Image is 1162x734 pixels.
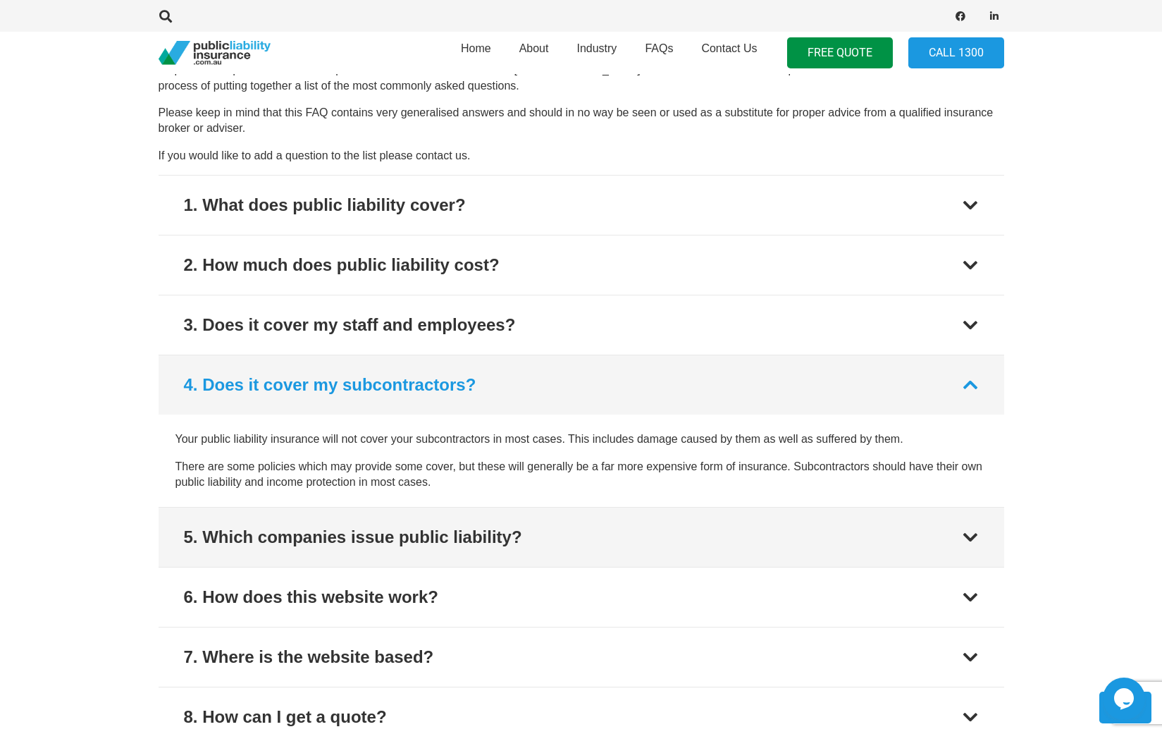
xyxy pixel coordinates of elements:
[519,42,549,54] span: About
[159,628,1004,687] button: 7. Where is the website based?
[951,6,970,26] a: Facebook
[159,355,1004,415] button: 4. Does it cover my subcontractors?
[461,42,491,54] span: Home
[159,508,1004,567] button: 5. Which companies issue public liability?
[159,62,1004,94] p: As part of our quest to make this important form of insurance easier for [DEMOGRAPHIC_DATA] small...
[645,42,673,54] span: FAQs
[159,41,271,66] a: pli_logotransparent
[1103,678,1148,720] iframe: chat widget
[184,192,466,218] div: 1. What does public liability cover?
[576,42,617,54] span: Industry
[159,105,1004,137] p: Please keep in mind that this FAQ contains very generalised answers and should in no way be seen ...
[184,312,516,338] div: 3. Does it cover my staff and employees?
[447,27,505,78] a: Home
[184,525,522,550] div: 5. Which companies issue public liability?
[184,644,434,670] div: 7. Where is the website based?
[184,372,476,398] div: 4. Does it cover my subcontractors?
[687,27,771,78] a: Contact Us
[159,148,1004,164] p: If you would like to add a question to the list please contact us.
[787,37,893,69] a: FREE QUOTE
[184,252,500,278] div: 2. How much does public liability cost?
[505,27,563,78] a: About
[159,295,1004,355] button: 3. Does it cover my staff and employees?
[159,568,1004,627] button: 6. How does this website work?
[152,10,180,23] a: Search
[984,6,1004,26] a: LinkedIn
[175,432,987,447] p: Your public liability insurance will not cover your subcontractors in most cases. This includes d...
[175,459,987,491] p: There are some policies which may provide some cover, but these will generally be a far more expe...
[562,27,631,78] a: Industry
[159,236,1004,295] button: 2. How much does public liability cost?
[184,585,438,610] div: 6. How does this website work?
[631,27,687,78] a: FAQs
[159,176,1004,235] button: 1. What does public liability cover?
[1099,692,1151,723] a: Back to top
[701,42,757,54] span: Contact Us
[908,37,1004,69] a: Call 1300
[184,704,387,730] div: 8. How can I get a quote?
